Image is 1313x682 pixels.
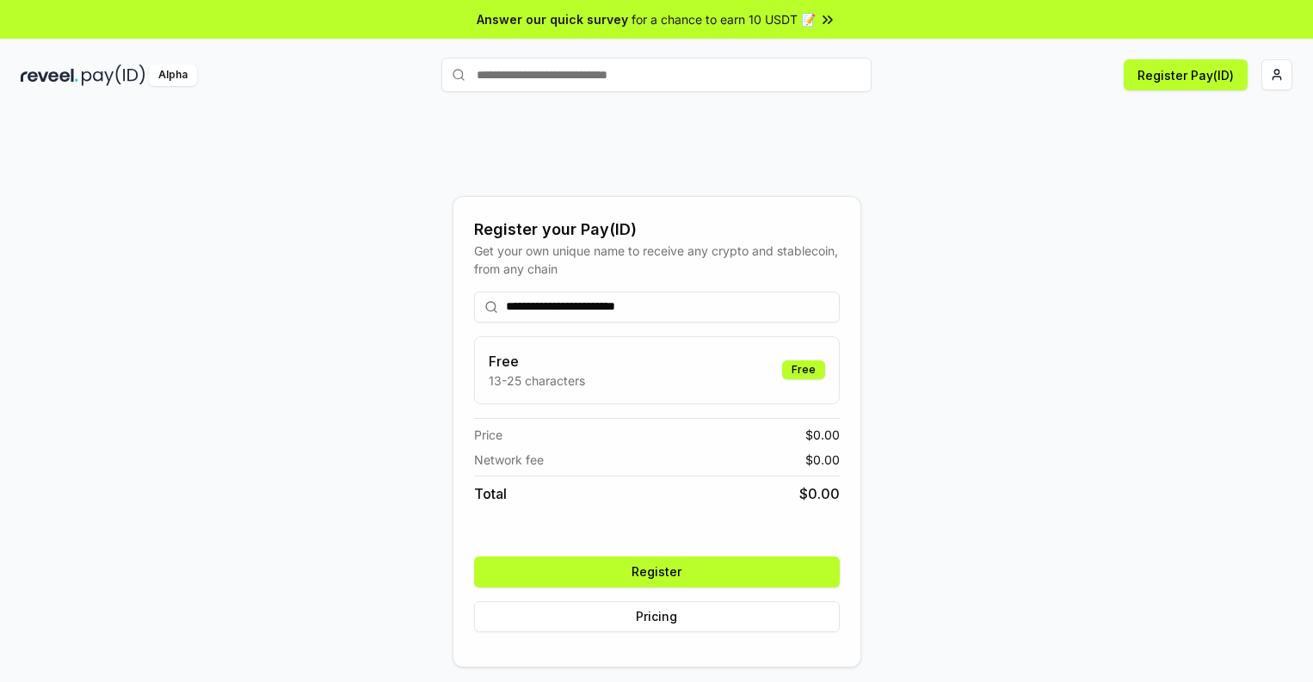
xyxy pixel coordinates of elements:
[474,426,502,444] span: Price
[799,483,840,504] span: $ 0.00
[477,10,628,28] span: Answer our quick survey
[474,483,507,504] span: Total
[21,65,78,86] img: reveel_dark
[149,65,197,86] div: Alpha
[805,451,840,469] span: $ 0.00
[474,451,544,469] span: Network fee
[82,65,145,86] img: pay_id
[474,218,840,242] div: Register your Pay(ID)
[632,10,816,28] span: for a chance to earn 10 USDT 📝
[489,351,585,372] h3: Free
[474,242,840,278] div: Get your own unique name to receive any crypto and stablecoin, from any chain
[474,556,840,587] button: Register
[474,601,840,632] button: Pricing
[1124,59,1248,90] button: Register Pay(ID)
[782,360,825,379] div: Free
[805,426,840,444] span: $ 0.00
[489,372,585,390] p: 13-25 characters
